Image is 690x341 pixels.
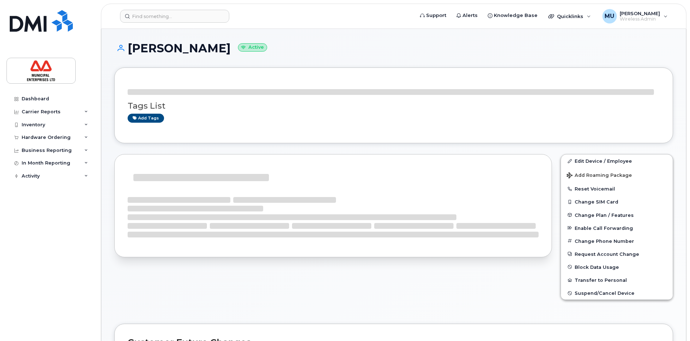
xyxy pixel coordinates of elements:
button: Enable Call Forwarding [561,222,673,235]
small: Active [238,43,267,52]
button: Change Plan / Features [561,209,673,222]
button: Block Data Usage [561,261,673,274]
button: Transfer to Personal [561,274,673,287]
button: Add Roaming Package [561,167,673,182]
button: Reset Voicemail [561,182,673,195]
h3: Tags List [128,101,660,110]
button: Change Phone Number [561,235,673,248]
button: Suspend/Cancel Device [561,287,673,300]
a: Add tags [128,114,164,123]
a: Edit Device / Employee [561,154,673,167]
button: Change SIM Card [561,195,673,208]
h1: [PERSON_NAME] [114,42,673,54]
button: Request Account Change [561,248,673,261]
span: Add Roaming Package [567,172,632,179]
span: Enable Call Forwarding [575,225,633,231]
span: Suspend/Cancel Device [575,290,634,296]
span: Change Plan / Features [575,212,634,218]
